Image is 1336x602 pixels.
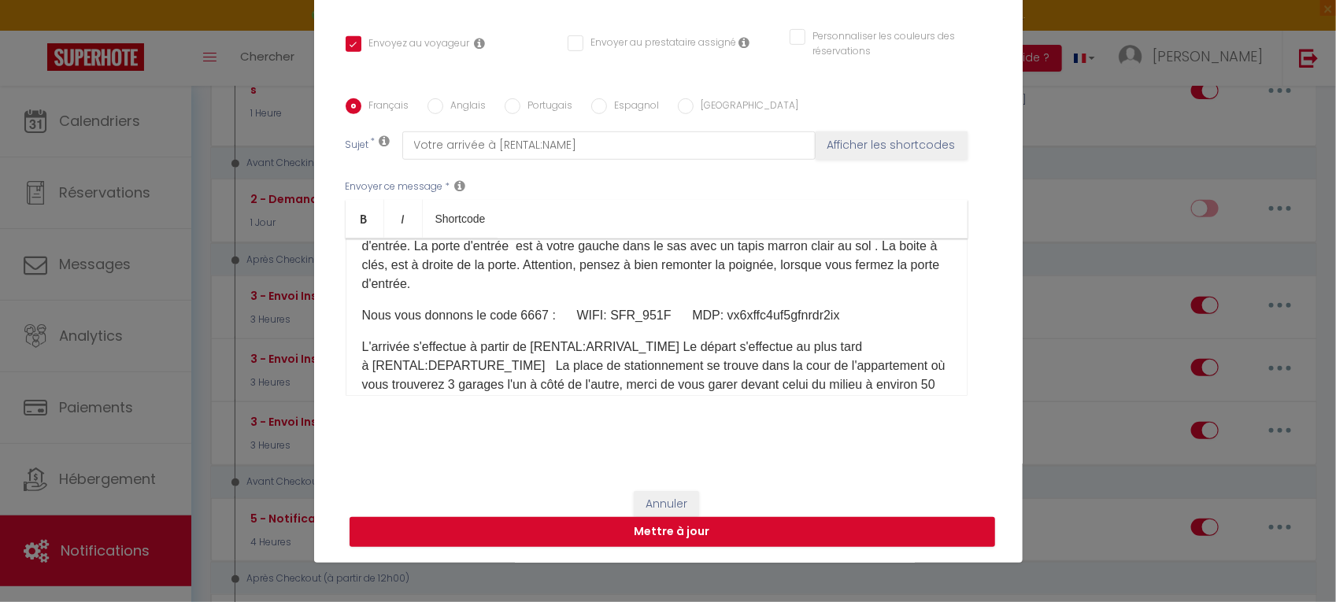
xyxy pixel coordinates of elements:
[520,98,573,116] label: Portugais
[13,6,60,54] button: Ouvrir le widget de chat LiveChat
[443,98,487,116] label: Anglais
[607,98,660,116] label: Espagnol
[423,200,498,238] a: Shortcode
[455,179,466,192] i: Message
[346,200,384,238] a: Bold
[350,517,995,547] button: Mettre à jour
[346,179,443,194] label: Envoyer ce message
[475,37,486,50] i: Envoyer au voyageur
[361,98,409,116] label: Français
[346,138,369,154] label: Sujet
[634,491,699,518] button: Annuler
[362,338,951,413] p: L'arrivée s'effectue à partir de [RENTAL:ARRIVAL_TIME]​ Le départ s'effectue au plus tard à [RENT...
[384,200,423,238] a: Italic
[379,135,390,147] i: Subject
[361,36,470,54] label: Envoyez au voyageur
[694,98,799,116] label: [GEOGRAPHIC_DATA]
[816,131,968,160] button: Afficher les shortcodes
[362,306,951,325] p: Nous vous donnons le code 6667 : WIFI: SFR_951F MDP: vx6xffc4uf5gfnrdr2ix
[739,36,750,49] i: Envoyer au prestataire si il est assigné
